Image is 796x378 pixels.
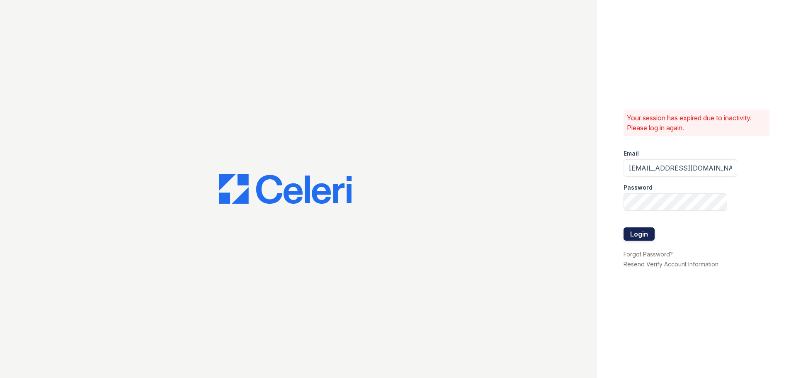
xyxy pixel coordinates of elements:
[219,174,352,204] img: CE_Logo_Blue-a8612792a0a2168367f1c8372b55b34899dd931a85d93a1a3d3e32e68fde9ad4.png
[624,251,673,258] a: Forgot Password?
[624,183,653,192] label: Password
[624,227,655,241] button: Login
[624,261,718,268] a: Resend Verify Account Information
[624,149,639,158] label: Email
[627,113,766,133] p: Your session has expired due to inactivity. Please log in again.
